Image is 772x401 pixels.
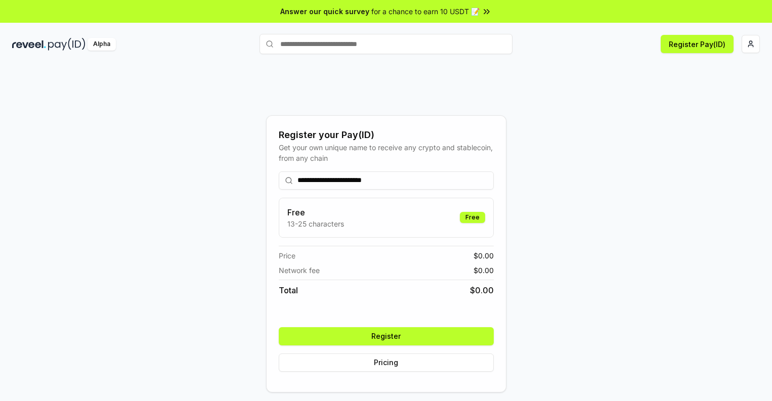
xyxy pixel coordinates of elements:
[88,38,116,51] div: Alpha
[474,265,494,276] span: $ 0.00
[279,327,494,345] button: Register
[280,6,369,17] span: Answer our quick survey
[661,35,734,53] button: Register Pay(ID)
[279,284,298,296] span: Total
[279,265,320,276] span: Network fee
[279,128,494,142] div: Register your Pay(ID)
[470,284,494,296] span: $ 0.00
[279,142,494,163] div: Get your own unique name to receive any crypto and stablecoin, from any chain
[287,206,344,218] h3: Free
[279,353,494,372] button: Pricing
[287,218,344,229] p: 13-25 characters
[279,250,295,261] span: Price
[371,6,480,17] span: for a chance to earn 10 USDT 📝
[474,250,494,261] span: $ 0.00
[12,38,46,51] img: reveel_dark
[48,38,85,51] img: pay_id
[460,212,485,223] div: Free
